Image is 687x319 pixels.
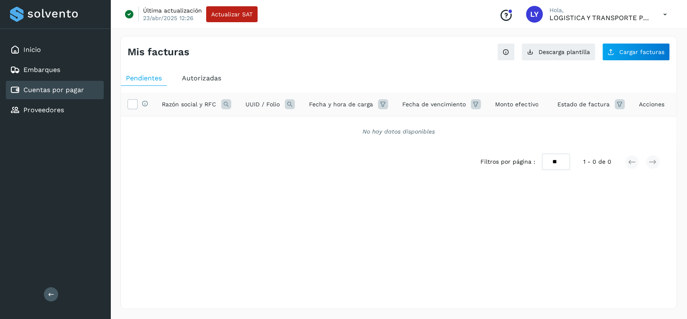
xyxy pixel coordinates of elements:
div: Proveedores [6,101,104,119]
span: Estado de factura [557,100,610,109]
span: Fecha de vencimiento [402,100,466,109]
a: Proveedores [23,106,64,114]
p: Hola, [549,7,650,14]
span: Pendientes [126,74,162,82]
p: LOGISTICA Y TRANSPORTE PORTCAR [549,14,650,22]
span: Cargar facturas [619,49,664,55]
button: Cargar facturas [602,43,670,61]
span: UUID / Folio [245,100,280,109]
span: Filtros por página : [480,157,535,166]
div: Cuentas por pagar [6,81,104,99]
div: Embarques [6,61,104,79]
span: Actualizar SAT [211,11,253,17]
a: Embarques [23,66,60,74]
span: Fecha y hora de carga [309,100,373,109]
span: Acciones [639,100,664,109]
div: No hay datos disponibles [132,127,666,136]
div: Inicio [6,41,104,59]
span: Monto efectivo [495,100,538,109]
h4: Mis facturas [128,46,189,58]
span: Autorizadas [182,74,221,82]
p: 23/abr/2025 12:26 [143,14,194,22]
span: 1 - 0 de 0 [583,157,611,166]
span: Descarga plantilla [539,49,590,55]
span: Razón social y RFC [162,100,216,109]
button: Descarga plantilla [521,43,595,61]
a: Cuentas por pagar [23,86,84,94]
p: Última actualización [143,7,202,14]
a: Inicio [23,46,41,54]
button: Actualizar SAT [206,6,258,22]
